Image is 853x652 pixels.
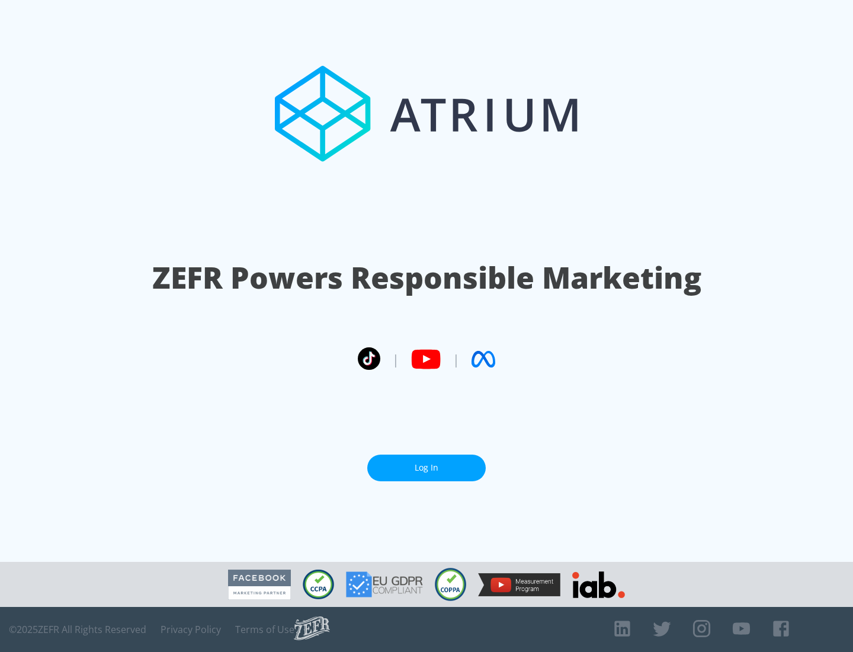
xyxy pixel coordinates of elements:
img: YouTube Measurement Program [478,573,560,596]
span: | [392,350,399,368]
a: Privacy Policy [161,624,221,635]
img: IAB [572,571,625,598]
img: CCPA Compliant [303,570,334,599]
img: Facebook Marketing Partner [228,570,291,600]
a: Terms of Use [235,624,294,635]
span: © 2025 ZEFR All Rights Reserved [9,624,146,635]
h1: ZEFR Powers Responsible Marketing [152,257,701,298]
img: GDPR Compliant [346,571,423,597]
span: | [453,350,460,368]
a: Log In [367,455,486,481]
img: COPPA Compliant [435,568,466,601]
